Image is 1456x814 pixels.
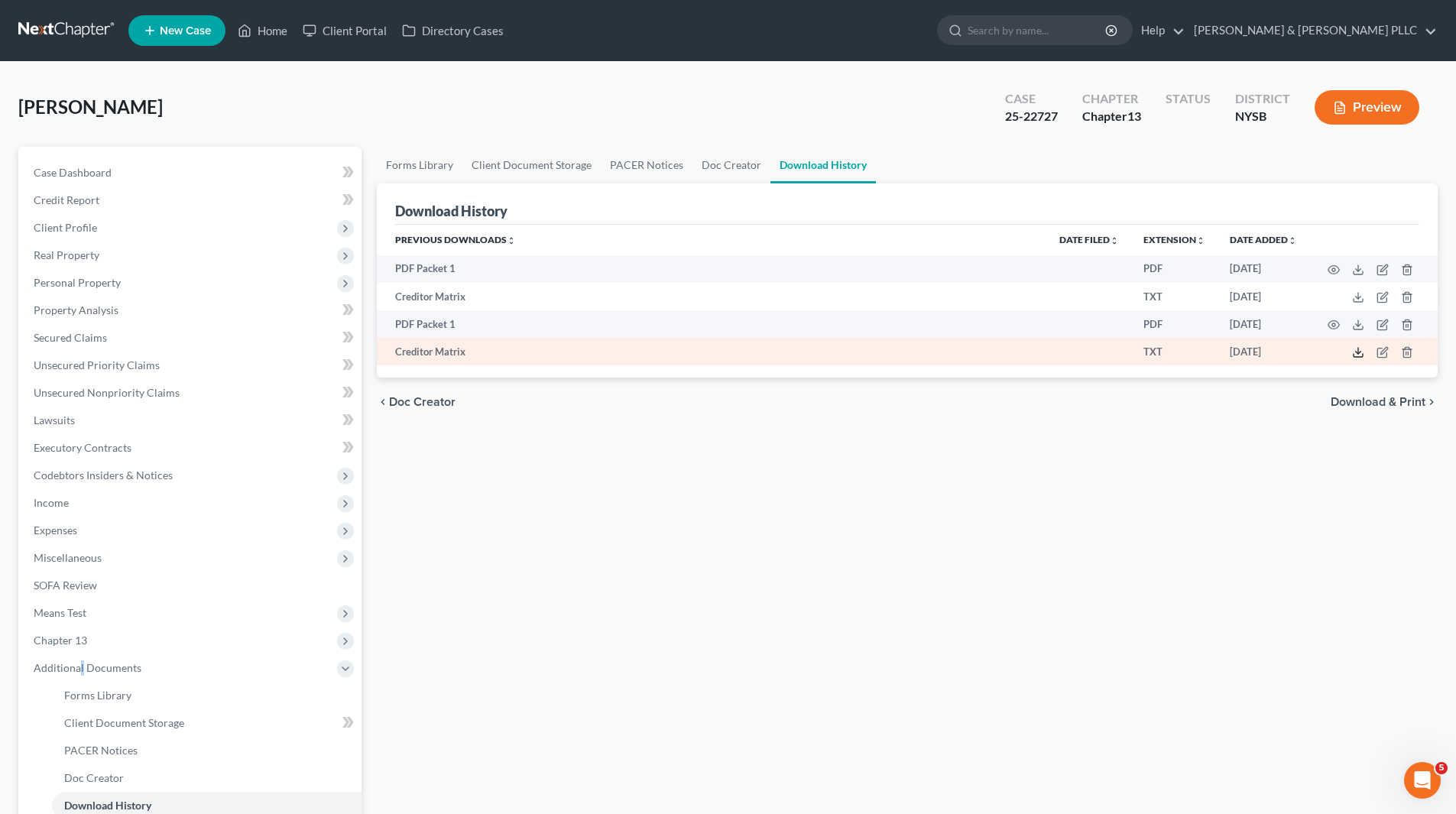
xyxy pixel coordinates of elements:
[395,202,507,220] div: Download History
[1230,234,1297,245] a: Date addedunfold_more
[21,379,362,407] a: Unsecured Nonpriority Claims
[64,689,131,702] span: Forms Library
[34,166,112,179] span: Case Dashboard
[1005,108,1058,125] div: 25-22727
[21,352,362,379] a: Unsecured Priority Claims
[64,716,184,729] span: Client Document Storage
[52,709,362,737] a: Client Document Storage
[21,434,362,462] a: Executory Contracts
[462,147,601,183] a: Client Document Storage
[1331,396,1438,408] button: Download & Print chevron_right
[64,799,151,812] span: Download History
[1196,236,1205,245] i: unfold_more
[34,221,97,234] span: Client Profile
[1127,109,1141,123] span: 13
[34,579,97,592] span: SOFA Review
[34,358,160,371] span: Unsecured Priority Claims
[389,396,456,408] span: Doc Creator
[692,147,770,183] a: Doc Creator
[394,17,511,44] a: Directory Cases
[52,737,362,764] a: PACER Notices
[1404,762,1441,799] iframe: Intercom live chat
[34,496,69,509] span: Income
[21,572,362,599] a: SOFA Review
[601,147,692,183] a: PACER Notices
[377,255,1047,283] td: PDF Packet 1
[1235,108,1290,125] div: NYSB
[18,96,163,118] span: [PERSON_NAME]
[21,324,362,352] a: Secured Claims
[52,764,362,792] a: Doc Creator
[1082,108,1141,125] div: Chapter
[34,606,86,619] span: Means Test
[34,441,131,454] span: Executory Contracts
[21,297,362,324] a: Property Analysis
[377,147,462,183] a: Forms Library
[1186,17,1437,44] a: [PERSON_NAME] & [PERSON_NAME] PLLC
[34,661,141,674] span: Additional Documents
[1288,236,1297,245] i: unfold_more
[1435,762,1448,774] span: 5
[1082,90,1141,108] div: Chapter
[34,193,99,206] span: Credit Report
[1315,90,1419,125] button: Preview
[34,276,121,289] span: Personal Property
[1131,283,1218,310] td: TXT
[968,16,1107,44] input: Search by name...
[21,186,362,214] a: Credit Report
[1218,310,1309,338] td: [DATE]
[1005,90,1058,108] div: Case
[377,283,1047,310] td: Creditor Matrix
[1218,338,1309,365] td: [DATE]
[34,634,87,647] span: Chapter 13
[34,413,75,426] span: Lawsuits
[21,407,362,434] a: Lawsuits
[507,236,516,245] i: unfold_more
[1131,255,1218,283] td: PDF
[377,338,1047,365] td: Creditor Matrix
[377,225,1438,365] div: Previous Downloads
[1166,90,1211,108] div: Status
[34,386,180,399] span: Unsecured Nonpriority Claims
[230,17,295,44] a: Home
[34,331,107,344] span: Secured Claims
[1218,283,1309,310] td: [DATE]
[1110,236,1119,245] i: unfold_more
[1235,90,1290,108] div: District
[64,744,138,757] span: PACER Notices
[21,159,362,186] a: Case Dashboard
[160,25,211,37] span: New Case
[1425,396,1438,408] i: chevron_right
[1331,396,1425,408] span: Download & Print
[377,396,456,408] button: chevron_left Doc Creator
[64,771,124,784] span: Doc Creator
[34,303,118,316] span: Property Analysis
[1218,255,1309,283] td: [DATE]
[52,682,362,709] a: Forms Library
[34,248,99,261] span: Real Property
[1143,234,1205,245] a: Extensionunfold_more
[770,147,876,183] a: Download History
[34,524,77,537] span: Expenses
[34,551,102,564] span: Miscellaneous
[395,234,516,245] a: Previous Downloadsunfold_more
[377,396,389,408] i: chevron_left
[295,17,394,44] a: Client Portal
[377,310,1047,338] td: PDF Packet 1
[1133,17,1185,44] a: Help
[1131,338,1218,365] td: TXT
[1059,234,1119,245] a: Date Filedunfold_more
[34,469,173,482] span: Codebtors Insiders & Notices
[1131,310,1218,338] td: PDF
